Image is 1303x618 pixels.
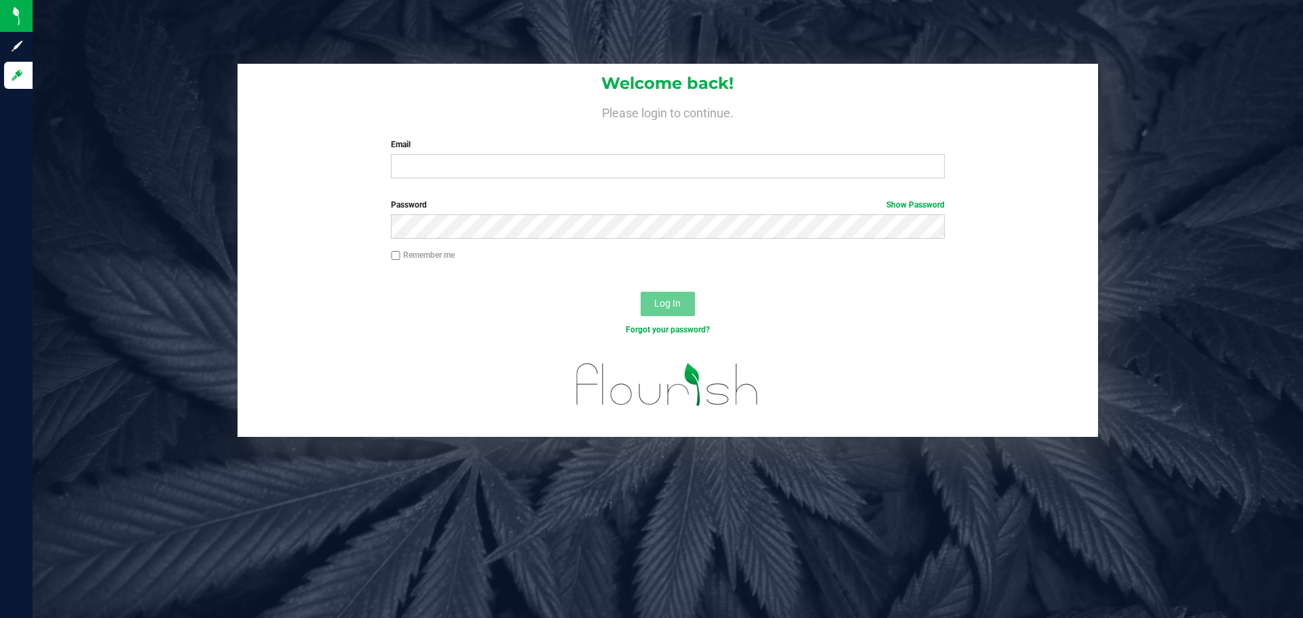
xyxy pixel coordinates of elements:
[238,103,1098,119] h4: Please login to continue.
[391,251,400,260] input: Remember me
[626,325,710,334] a: Forgot your password?
[391,138,944,151] label: Email
[641,292,695,316] button: Log In
[10,69,24,82] inline-svg: Log in
[886,200,945,210] a: Show Password
[391,200,427,210] span: Password
[10,39,24,53] inline-svg: Sign up
[560,350,775,419] img: flourish_logo.svg
[238,75,1098,92] h1: Welcome back!
[391,249,455,261] label: Remember me
[654,298,681,309] span: Log In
